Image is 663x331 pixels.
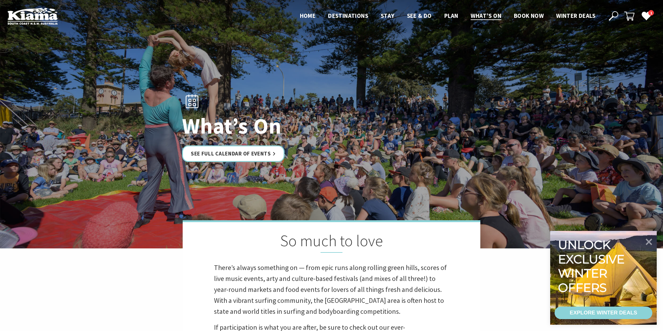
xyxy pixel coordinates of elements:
div: Unlock exclusive winter offers [558,238,627,295]
span: Stay [381,12,394,19]
span: Winter Deals [556,12,595,19]
p: There’s always something on — from epic runs along rolling green hills, scores of live music even... [214,262,449,317]
span: What’s On [471,12,501,19]
span: Plan [444,12,458,19]
span: Book now [514,12,544,19]
a: EXPLORE WINTER DEALS [555,307,652,319]
h2: So much to love [214,232,449,253]
h1: What’s On [182,114,359,138]
span: 1 [648,10,654,16]
div: EXPLORE WINTER DEALS [570,307,637,319]
a: See Full Calendar of Events [182,145,285,162]
a: 1 [641,11,651,20]
span: Destinations [328,12,368,19]
span: See & Do [407,12,432,19]
img: Kiama Logo [8,8,58,25]
nav: Main Menu [294,11,602,21]
span: Home [300,12,316,19]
